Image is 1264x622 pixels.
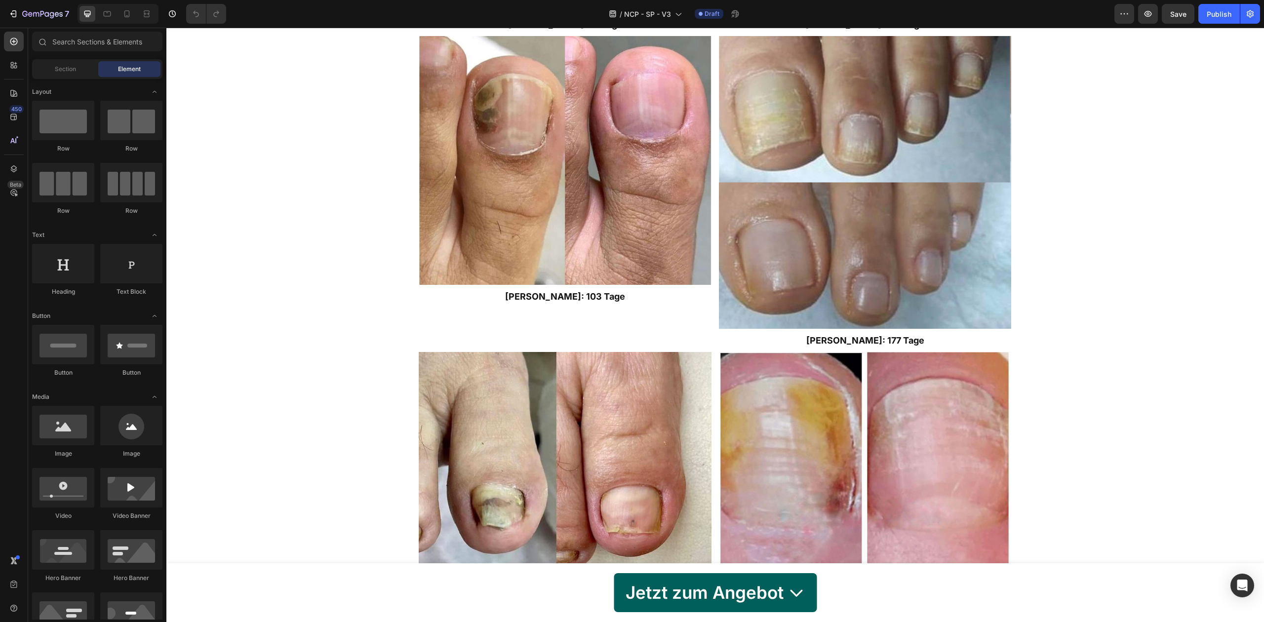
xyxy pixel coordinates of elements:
span: Button [32,311,50,320]
span: Element [118,65,141,74]
img: gempages_551088750814299384-2febfcc9-4597-478f-bb80-228d8ec25698.jpg [252,8,545,257]
a: Jetzt zum Angebot [447,545,650,584]
span: NCP - SP - V3 [624,9,671,19]
div: Hero Banner [32,574,94,583]
div: Hero Banner [100,574,162,583]
img: gempages_551088750814299384-5b8102e7-10d3-4ffe-a9fe-ecdc1a64282c.jpg [553,324,845,586]
div: Undo/Redo [186,4,226,24]
div: Button [100,368,162,377]
div: Beta [7,181,24,189]
div: Row [32,206,94,215]
span: Media [32,392,49,401]
h2: [PERSON_NAME]: 103 Tage [252,262,545,275]
div: Row [32,144,94,153]
div: 450 [9,105,24,113]
span: Draft [705,9,719,18]
img: gempages_551088750814299384-c75468d1-29d1-4d43-a89f-ea3cafb1beca.jpg [252,324,545,613]
span: Toggle open [147,389,162,405]
div: Video [32,511,94,520]
span: / [620,9,622,19]
div: Button [32,368,94,377]
p: Jetzt zum Angebot [459,549,617,581]
p: 7 [65,8,69,20]
button: Publish [1198,4,1240,24]
span: Text [32,231,44,239]
input: Search Sections & Elements [32,32,162,51]
div: Image [32,449,94,458]
div: Image [100,449,162,458]
div: Heading [32,287,94,296]
span: Save [1170,10,1186,18]
span: Toggle open [147,227,162,243]
div: Row [100,206,162,215]
h2: [PERSON_NAME]: 177 Tage [553,306,845,319]
div: Open Intercom Messenger [1230,574,1254,597]
iframe: Design area [166,28,1264,622]
span: Toggle open [147,308,162,324]
div: Text Block [100,287,162,296]
span: Layout [32,87,51,96]
span: Section [55,65,76,74]
button: Save [1162,4,1194,24]
span: Toggle open [147,84,162,100]
div: Row [100,144,162,153]
div: Publish [1207,9,1231,19]
div: Video Banner [100,511,162,520]
button: 7 [4,4,74,24]
img: gempages_551088750814299384-70a5ff0c-7f9b-4475-9801-875b742957b9.jpg [553,8,845,301]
